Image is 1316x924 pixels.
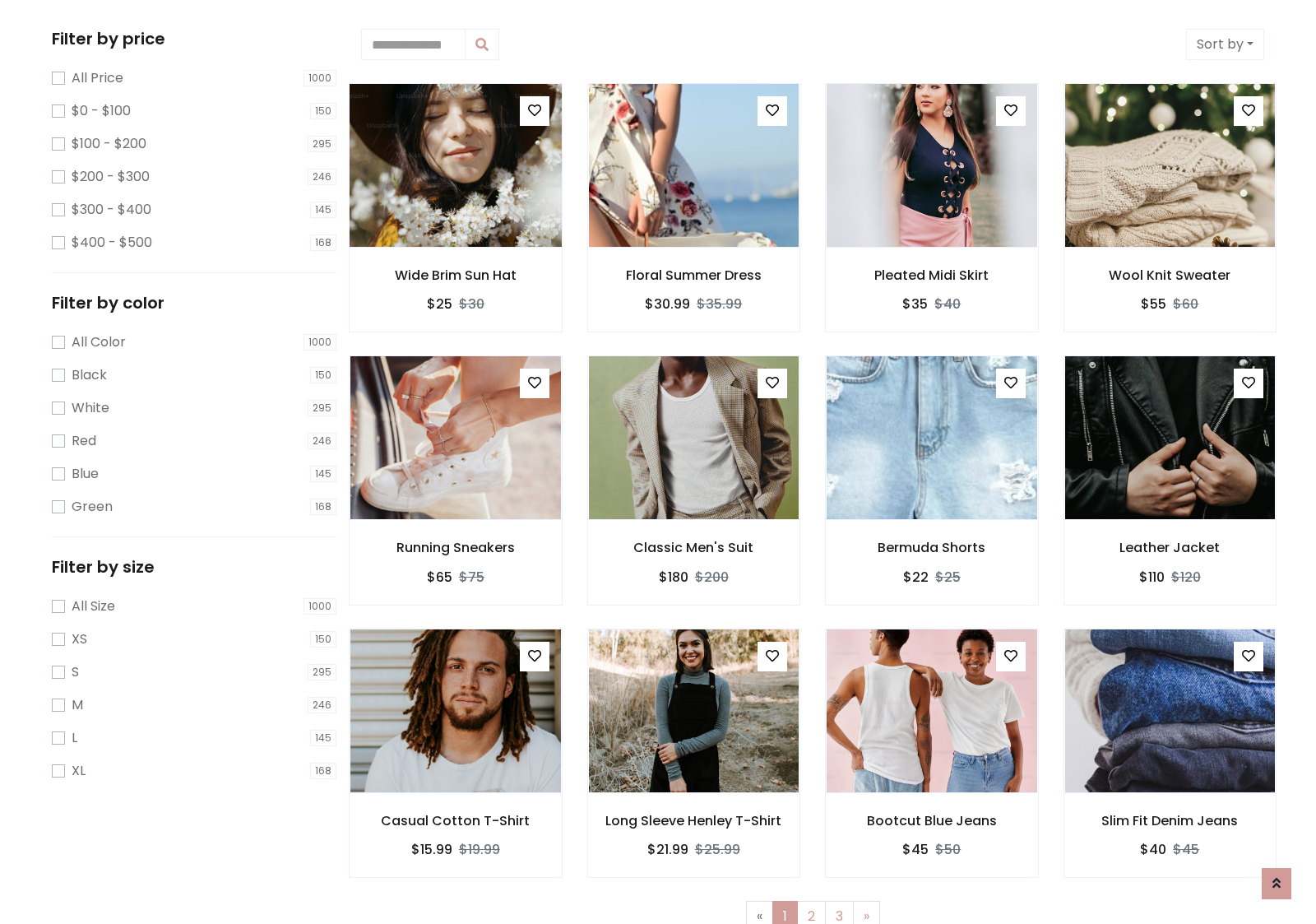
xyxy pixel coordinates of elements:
[72,167,150,187] label: $200 - $300
[1171,568,1201,587] del: $120
[902,296,928,312] h6: $35
[427,296,452,312] h6: $25
[1141,296,1166,312] h6: $55
[304,70,336,86] span: 1000
[1064,540,1277,555] h6: Leather Jacket
[1173,840,1199,859] del: $45
[308,697,336,713] span: 246
[72,728,77,748] label: L
[310,367,336,383] span: 150
[72,68,123,88] label: All Price
[697,295,742,313] del: $35.99
[304,334,336,351] span: 1000
[934,295,961,313] del: $40
[695,568,729,587] del: $200
[1064,813,1277,829] h6: Slim Fit Denim Jeans
[1064,267,1277,283] h6: Wool Knit Sweater
[1140,842,1166,857] h6: $40
[308,136,336,152] span: 295
[72,200,151,220] label: $300 - $400
[308,400,336,416] span: 295
[72,662,79,682] label: S
[695,840,740,859] del: $25.99
[310,202,336,218] span: 145
[310,499,336,515] span: 168
[72,101,131,121] label: $0 - $100
[310,103,336,119] span: 150
[72,597,115,616] label: All Size
[588,267,800,283] h6: Floral Summer Dress
[310,631,336,648] span: 150
[826,267,1038,283] h6: Pleated Midi Skirt
[72,398,109,418] label: White
[72,464,99,484] label: Blue
[72,332,126,352] label: All Color
[308,169,336,185] span: 246
[350,813,562,829] h6: Casual Cotton T-Shirt
[350,540,562,555] h6: Running Sneakers
[72,134,146,154] label: $100 - $200
[72,695,83,715] label: M
[935,840,961,859] del: $50
[459,568,484,587] del: $75
[459,295,484,313] del: $30
[72,365,107,385] label: Black
[350,267,562,283] h6: Wide Brim Sun Hat
[1186,29,1264,60] button: Sort by
[308,433,336,449] span: 246
[935,568,961,587] del: $25
[659,569,688,585] h6: $180
[310,763,336,779] span: 168
[902,842,929,857] h6: $45
[72,629,87,649] label: XS
[588,540,800,555] h6: Classic Men's Suit
[588,813,800,829] h6: Long Sleeve Henley T-Shirt
[72,761,86,781] label: XL
[52,557,336,577] h5: Filter by size
[310,466,336,482] span: 145
[72,431,96,451] label: Red
[459,840,500,859] del: $19.99
[411,842,452,857] h6: $15.99
[308,664,336,680] span: 295
[72,233,152,253] label: $400 - $500
[647,842,688,857] h6: $21.99
[1139,569,1165,585] h6: $110
[1173,295,1198,313] del: $60
[826,813,1038,829] h6: Bootcut Blue Jeans
[52,293,336,313] h5: Filter by color
[427,569,452,585] h6: $65
[645,296,690,312] h6: $30.99
[304,598,336,615] span: 1000
[52,29,336,49] h5: Filter by price
[72,497,113,517] label: Green
[310,730,336,746] span: 145
[310,234,336,251] span: 168
[903,569,929,585] h6: $22
[826,540,1038,555] h6: Bermuda Shorts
